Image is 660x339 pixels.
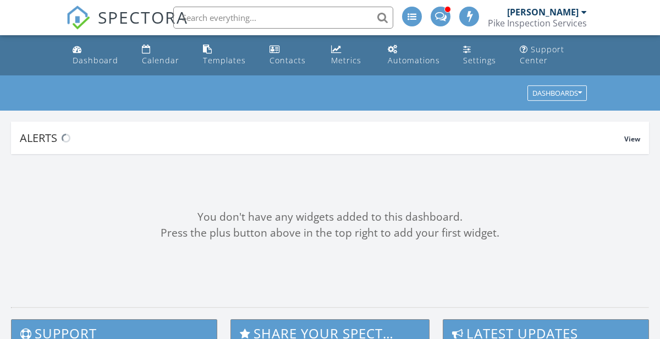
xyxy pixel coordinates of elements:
[383,40,450,71] a: Automations (Advanced)
[331,55,361,65] div: Metrics
[11,225,649,241] div: Press the plus button above in the top right to add your first widget.
[98,6,188,29] span: SPECTORA
[327,40,374,71] a: Metrics
[265,40,318,71] a: Contacts
[142,55,179,65] div: Calendar
[269,55,306,65] div: Contacts
[463,55,496,65] div: Settings
[515,40,592,71] a: Support Center
[137,40,190,71] a: Calendar
[488,18,587,29] div: Pike Inspection Services
[68,40,129,71] a: Dashboard
[20,130,624,145] div: Alerts
[507,7,579,18] div: [PERSON_NAME]
[11,209,649,225] div: You don't have any widgets added to this dashboard.
[173,7,393,29] input: Search everything...
[532,90,582,97] div: Dashboards
[624,134,640,144] span: View
[527,86,587,101] button: Dashboards
[66,15,188,38] a: SPECTORA
[199,40,256,71] a: Templates
[66,6,90,30] img: The Best Home Inspection Software - Spectora
[73,55,118,65] div: Dashboard
[388,55,440,65] div: Automations
[203,55,246,65] div: Templates
[459,40,507,71] a: Settings
[520,44,564,65] div: Support Center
